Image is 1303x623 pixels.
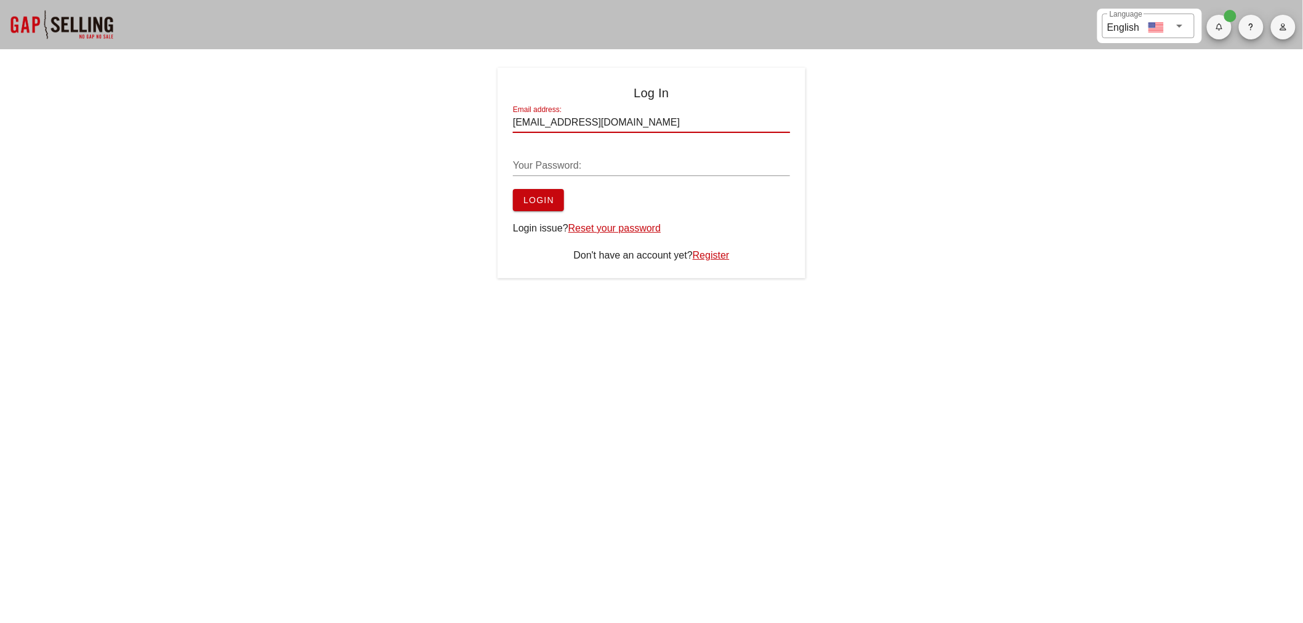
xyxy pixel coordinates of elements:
[1110,10,1142,19] label: Language
[1224,10,1236,22] span: Badge
[568,223,661,233] a: Reset your password
[513,113,790,132] input: Enter email
[523,195,554,205] span: Login
[513,83,790,103] h4: Log In
[693,250,730,260] a: Register
[513,105,562,115] label: Email address:
[513,189,564,211] button: Login
[513,248,790,263] div: Don't have an account yet?
[513,221,790,236] div: Login issue?
[1107,17,1139,35] div: English
[1102,14,1195,38] div: LanguageEnglish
